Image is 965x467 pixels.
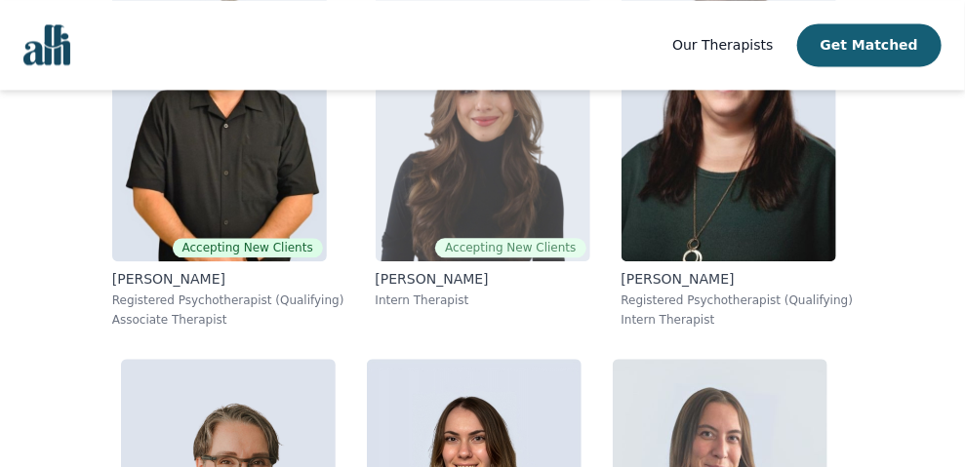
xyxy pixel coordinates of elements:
p: Intern Therapist [622,312,854,328]
span: Our Therapists [672,37,773,53]
p: [PERSON_NAME] [112,269,344,289]
p: [PERSON_NAME] [376,269,590,289]
img: alli logo [23,24,70,65]
span: Accepting New Clients [173,238,323,257]
p: Registered Psychotherapist (Qualifying) [112,292,344,308]
span: Accepting New Clients [435,238,585,257]
a: Our Therapists [672,33,773,57]
button: Get Matched [797,23,942,66]
p: Associate Therapist [112,312,344,328]
p: Intern Therapist [376,292,590,308]
p: [PERSON_NAME] [622,269,854,289]
p: Registered Psychotherapist (Qualifying) [622,292,854,308]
